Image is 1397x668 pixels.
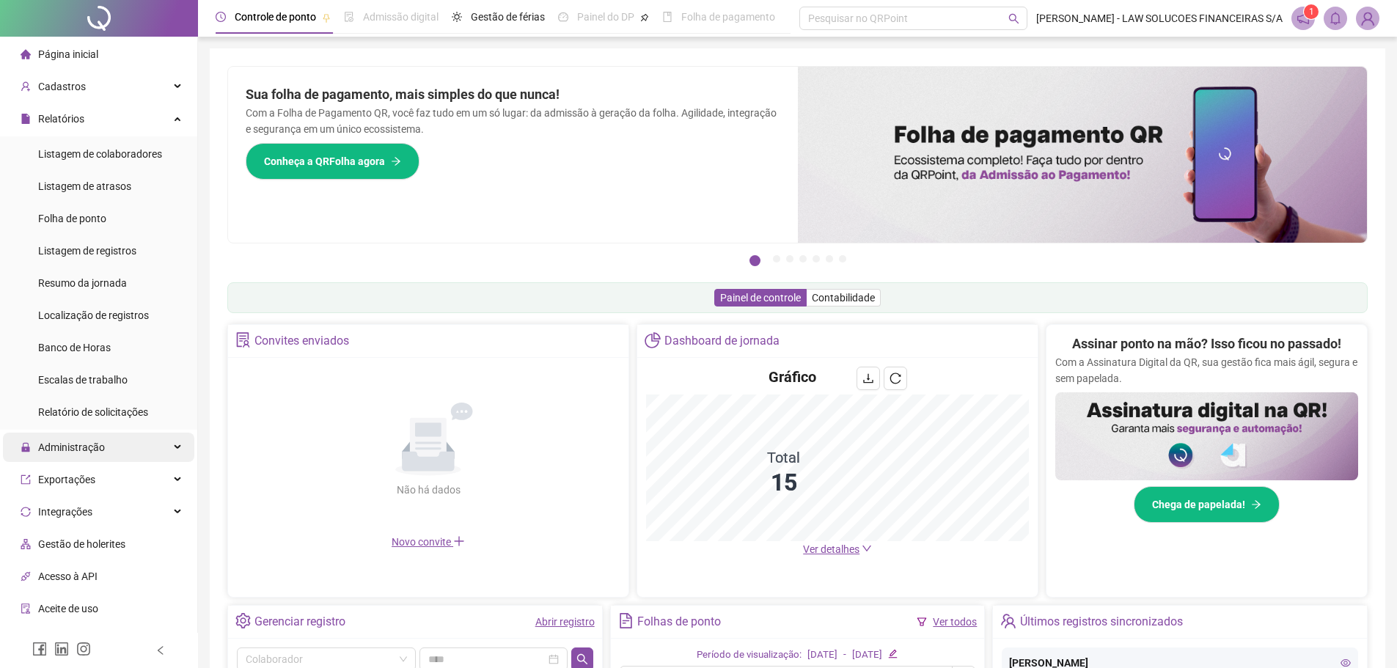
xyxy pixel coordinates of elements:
img: banner%2F02c71560-61a6-44d4-94b9-c8ab97240462.png [1055,392,1358,480]
h2: Assinar ponto na mão? Isso ficou no passado! [1072,334,1341,354]
span: 1 [1309,7,1314,17]
span: reload [890,372,901,384]
span: Banco de Horas [38,342,111,353]
span: pushpin [322,13,331,22]
span: linkedin [54,642,69,656]
div: Período de visualização: [697,647,802,663]
span: clock-circle [216,12,226,22]
span: Painel de controle [720,292,801,304]
span: dashboard [558,12,568,22]
span: Escalas de trabalho [38,374,128,386]
span: down [862,543,872,554]
div: Últimos registros sincronizados [1020,609,1183,634]
button: 7 [839,255,846,263]
span: Cadastros [38,81,86,92]
span: file-done [344,12,354,22]
span: file [21,114,31,124]
span: left [155,645,166,656]
sup: 1 [1304,4,1319,19]
span: facebook [32,642,47,656]
span: Gestão de férias [471,11,545,23]
div: Convites enviados [254,329,349,353]
div: [DATE] [807,647,837,663]
span: Contabilidade [812,292,875,304]
span: file-text [618,613,634,628]
span: audit [21,603,31,614]
p: Com a Folha de Pagamento QR, você faz tudo em um só lugar: da admissão à geração da folha. Agilid... [246,105,780,137]
p: Com a Assinatura Digital da QR, sua gestão fica mais ágil, segura e sem papelada. [1055,354,1358,386]
span: Listagem de registros [38,245,136,257]
div: - [843,647,846,663]
span: Gestão de holerites [38,538,125,550]
span: download [862,372,874,384]
div: [DATE] [852,647,882,663]
span: pie-chart [645,332,660,348]
button: 3 [786,255,793,263]
span: Controle de ponto [235,11,316,23]
div: Gerenciar registro [254,609,345,634]
span: notification [1297,12,1310,25]
span: Acesso à API [38,570,98,582]
span: Relatórios [38,113,84,125]
button: 5 [813,255,820,263]
span: plus [453,535,465,547]
span: arrow-right [1251,499,1261,510]
h2: Sua folha de pagamento, mais simples do que nunca! [246,84,780,105]
span: home [21,49,31,59]
span: api [21,571,31,581]
span: edit [888,649,898,658]
button: Conheça a QRFolha agora [246,143,419,180]
span: Folha de pagamento [681,11,775,23]
span: eye [1341,658,1351,668]
span: Novo convite [392,536,465,548]
button: 1 [749,255,760,266]
div: Folhas de ponto [637,609,721,634]
span: sync [21,507,31,517]
span: Administração [38,441,105,453]
span: Aceite de uso [38,603,98,614]
button: Chega de papelada! [1134,486,1280,523]
span: Painel do DP [577,11,634,23]
span: search [576,653,588,665]
span: arrow-right [391,156,401,166]
span: apartment [21,539,31,549]
img: 87210 [1357,7,1379,29]
span: Listagem de colaboradores [38,148,162,160]
span: Conheça a QRFolha agora [264,153,385,169]
span: setting [235,613,251,628]
span: search [1008,13,1019,24]
span: Exportações [38,474,95,485]
a: Abrir registro [535,616,595,628]
a: Ver detalhes down [803,543,872,555]
span: Chega de papelada! [1152,496,1245,513]
span: Folha de ponto [38,213,106,224]
span: pushpin [640,13,649,22]
span: user-add [21,81,31,92]
span: Ver detalhes [803,543,859,555]
button: 6 [826,255,833,263]
span: lock [21,442,31,452]
span: filter [917,617,927,627]
span: Listagem de atrasos [38,180,131,192]
button: 2 [773,255,780,263]
span: book [662,12,672,22]
span: team [1000,613,1016,628]
span: Admissão digital [363,11,439,23]
div: Não há dados [361,482,496,498]
span: export [21,474,31,485]
span: Integrações [38,506,92,518]
div: Dashboard de jornada [664,329,780,353]
h4: Gráfico [769,367,816,387]
span: sun [452,12,462,22]
a: Ver todos [933,616,977,628]
img: banner%2F8d14a306-6205-4263-8e5b-06e9a85ad873.png [798,67,1368,243]
span: [PERSON_NAME] - LAW SOLUCOES FINANCEIRAS S/A [1036,10,1283,26]
button: 4 [799,255,807,263]
span: Relatório de solicitações [38,406,148,418]
span: Localização de registros [38,309,149,321]
span: Resumo da jornada [38,277,127,289]
span: Página inicial [38,48,98,60]
span: instagram [76,642,91,656]
span: solution [235,332,251,348]
span: bell [1329,12,1342,25]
